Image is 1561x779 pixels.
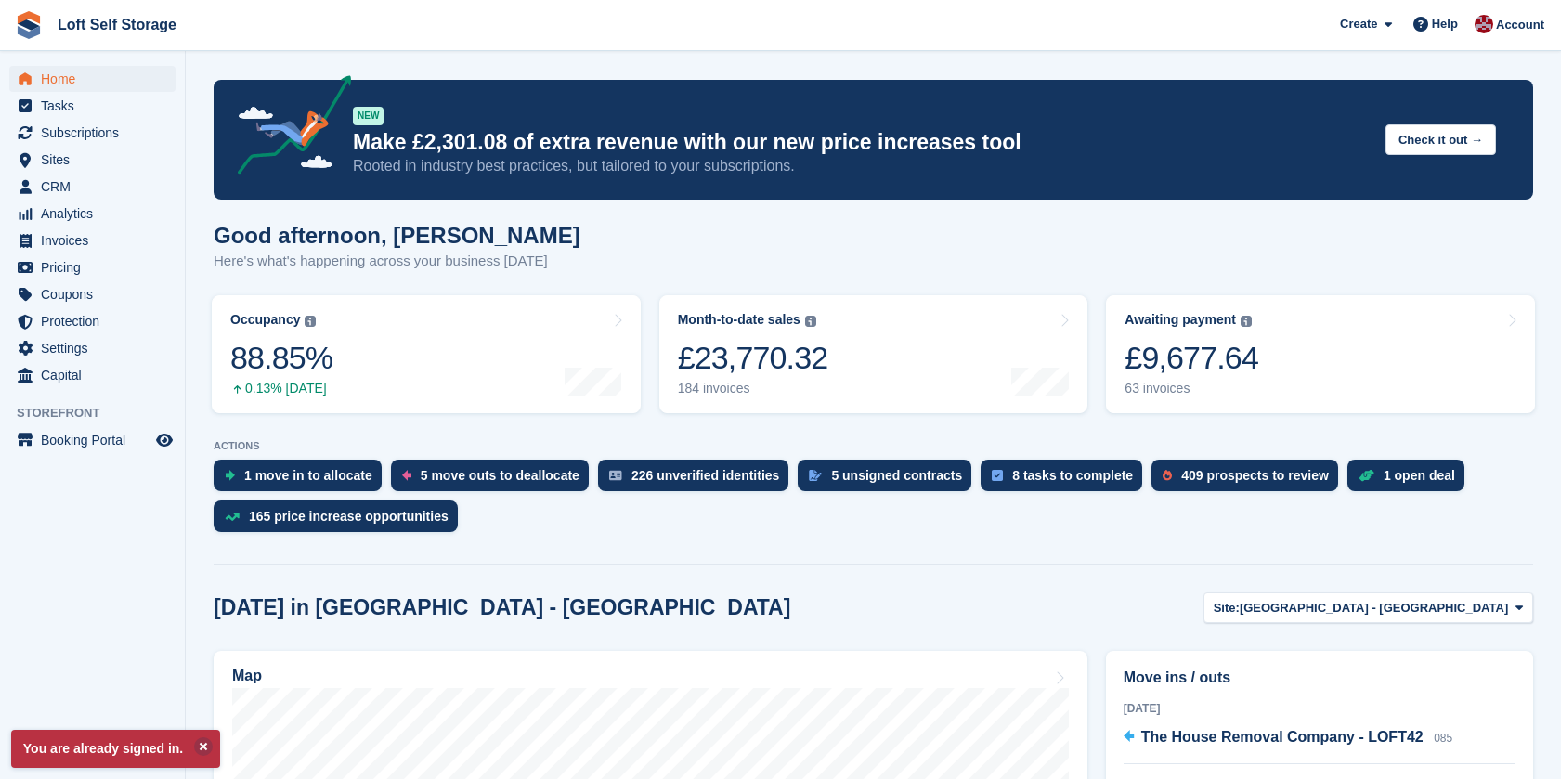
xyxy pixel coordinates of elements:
span: CRM [41,174,152,200]
img: stora-icon-8386f47178a22dfd0bd8f6a31ec36ba5ce8667c1dd55bd0f319d3a0aa187defe.svg [15,11,43,39]
h2: [DATE] in [GEOGRAPHIC_DATA] - [GEOGRAPHIC_DATA] [214,595,790,620]
img: move_ins_to_allocate_icon-fdf77a2bb77ea45bf5b3d319d69a93e2d87916cf1d5bf7949dd705db3b84f3ca.svg [225,470,235,481]
span: The House Removal Company - LOFT42 [1141,729,1424,745]
span: Storefront [17,404,185,422]
div: 409 prospects to review [1181,468,1329,483]
div: 5 move outs to deallocate [421,468,579,483]
a: 226 unverified identities [598,460,799,500]
a: 1 open deal [1347,460,1474,500]
a: menu [9,227,176,253]
div: Occupancy [230,312,300,328]
span: Protection [41,308,152,334]
img: icon-info-grey-7440780725fd019a000dd9b08b2336e03edf1995a4989e88bcd33f0948082b44.svg [805,316,816,327]
a: Awaiting payment £9,677.64 63 invoices [1106,295,1535,413]
span: Settings [41,335,152,361]
span: Site: [1214,599,1240,617]
a: Month-to-date sales £23,770.32 184 invoices [659,295,1088,413]
div: £23,770.32 [678,339,828,377]
a: The House Removal Company - LOFT42 085 [1124,726,1453,750]
span: Help [1432,15,1458,33]
p: You are already signed in. [11,730,220,768]
span: Pricing [41,254,152,280]
img: deal-1b604bf984904fb50ccaf53a9ad4b4a5d6e5aea283cecdc64d6e3604feb123c2.svg [1359,469,1374,482]
a: menu [9,201,176,227]
img: icon-info-grey-7440780725fd019a000dd9b08b2336e03edf1995a4989e88bcd33f0948082b44.svg [305,316,316,327]
div: 5 unsigned contracts [831,468,962,483]
a: Preview store [153,429,176,451]
div: 165 price increase opportunities [249,509,449,524]
span: Create [1340,15,1377,33]
img: prospect-51fa495bee0391a8d652442698ab0144808aea92771e9ea1ae160a38d050c398.svg [1163,470,1172,481]
a: Loft Self Storage [50,9,184,40]
span: 085 [1434,732,1452,745]
img: icon-info-grey-7440780725fd019a000dd9b08b2336e03edf1995a4989e88bcd33f0948082b44.svg [1241,316,1252,327]
p: ACTIONS [214,440,1533,452]
img: task-75834270c22a3079a89374b754ae025e5fb1db73e45f91037f5363f120a921f8.svg [992,470,1003,481]
a: menu [9,147,176,173]
img: price-adjustments-announcement-icon-8257ccfd72463d97f412b2fc003d46551f7dbcb40ab6d574587a9cd5c0d94... [222,75,352,181]
button: Site: [GEOGRAPHIC_DATA] - [GEOGRAPHIC_DATA] [1203,592,1533,623]
h2: Move ins / outs [1124,667,1515,689]
img: move_outs_to_deallocate_icon-f764333ba52eb49d3ac5e1228854f67142a1ed5810a6f6cc68b1a99e826820c5.svg [402,470,411,481]
img: verify_identity-adf6edd0f0f0b5bbfe63781bf79b02c33cf7c696d77639b501bdc392416b5a36.svg [609,470,622,481]
a: Occupancy 88.85% 0.13% [DATE] [212,295,641,413]
span: Coupons [41,281,152,307]
a: menu [9,362,176,388]
p: Here's what's happening across your business [DATE] [214,251,580,272]
a: 165 price increase opportunities [214,500,467,541]
span: Subscriptions [41,120,152,146]
a: 8 tasks to complete [981,460,1151,500]
span: Booking Portal [41,427,152,453]
a: menu [9,308,176,334]
div: £9,677.64 [1125,339,1258,377]
a: menu [9,174,176,200]
div: Awaiting payment [1125,312,1236,328]
a: menu [9,93,176,119]
p: Make £2,301.08 of extra revenue with our new price increases tool [353,129,1371,156]
span: Invoices [41,227,152,253]
button: Check it out → [1385,124,1496,155]
a: menu [9,66,176,92]
span: Capital [41,362,152,388]
div: 0.13% [DATE] [230,381,332,396]
img: contract_signature_icon-13c848040528278c33f63329250d36e43548de30e8caae1d1a13099fd9432cc5.svg [809,470,822,481]
a: 5 move outs to deallocate [391,460,598,500]
a: menu [9,335,176,361]
span: Analytics [41,201,152,227]
a: menu [9,254,176,280]
div: 1 open deal [1384,468,1455,483]
a: menu [9,120,176,146]
div: 88.85% [230,339,332,377]
img: price_increase_opportunities-93ffe204e8149a01c8c9dc8f82e8f89637d9d84a8eef4429ea346261dce0b2c0.svg [225,513,240,521]
a: 5 unsigned contracts [798,460,981,500]
a: menu [9,427,176,453]
span: Tasks [41,93,152,119]
span: Sites [41,147,152,173]
span: Account [1496,16,1544,34]
span: [GEOGRAPHIC_DATA] - [GEOGRAPHIC_DATA] [1240,599,1508,617]
div: 1 move in to allocate [244,468,372,483]
div: 8 tasks to complete [1012,468,1133,483]
p: Rooted in industry best practices, but tailored to your subscriptions. [353,156,1371,176]
div: [DATE] [1124,700,1515,717]
span: Home [41,66,152,92]
div: NEW [353,107,384,125]
a: 1 move in to allocate [214,460,391,500]
div: Month-to-date sales [678,312,800,328]
div: 63 invoices [1125,381,1258,396]
a: 409 prospects to review [1151,460,1347,500]
div: 184 invoices [678,381,828,396]
img: James Johnson [1475,15,1493,33]
a: menu [9,281,176,307]
h1: Good afternoon, [PERSON_NAME] [214,223,580,248]
div: 226 unverified identities [631,468,780,483]
h2: Map [232,668,262,684]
